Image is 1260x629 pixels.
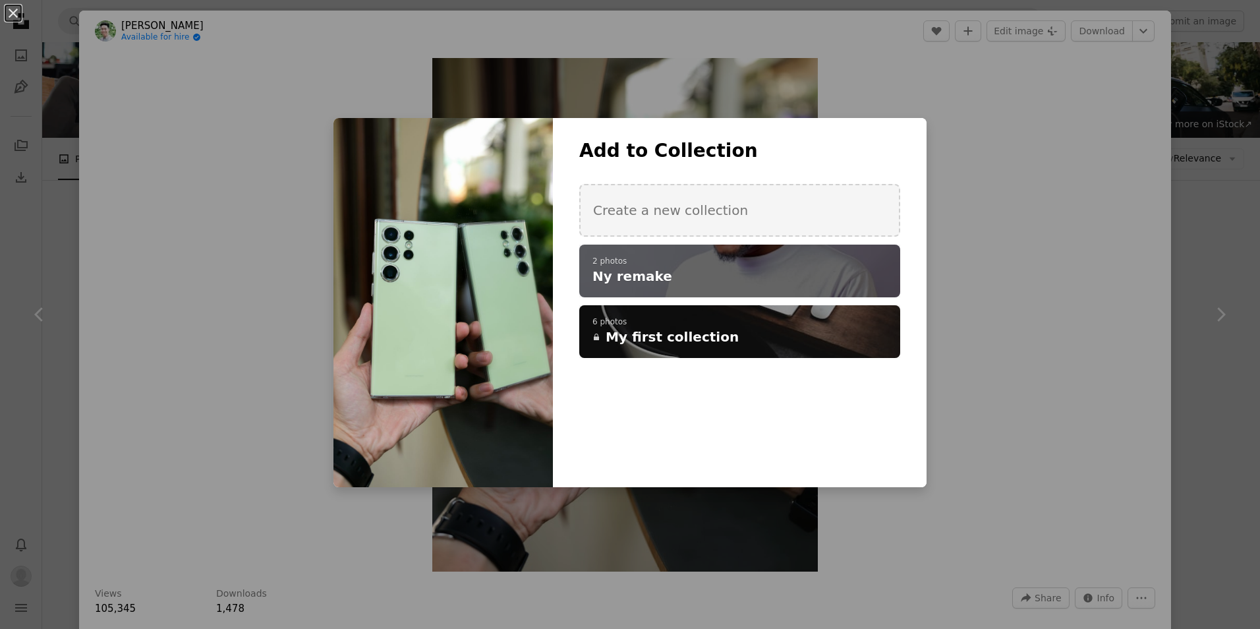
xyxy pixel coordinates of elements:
[579,305,900,358] button: 6 photosMy first collection
[592,256,887,267] p: 2 photos
[579,245,900,297] button: 2 photosNy remake
[592,267,672,285] span: Ny remake
[579,139,900,163] h3: Add to Collection
[606,328,739,346] span: My first collection
[579,184,900,237] button: Create a new collection
[592,317,887,328] p: 6 photos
